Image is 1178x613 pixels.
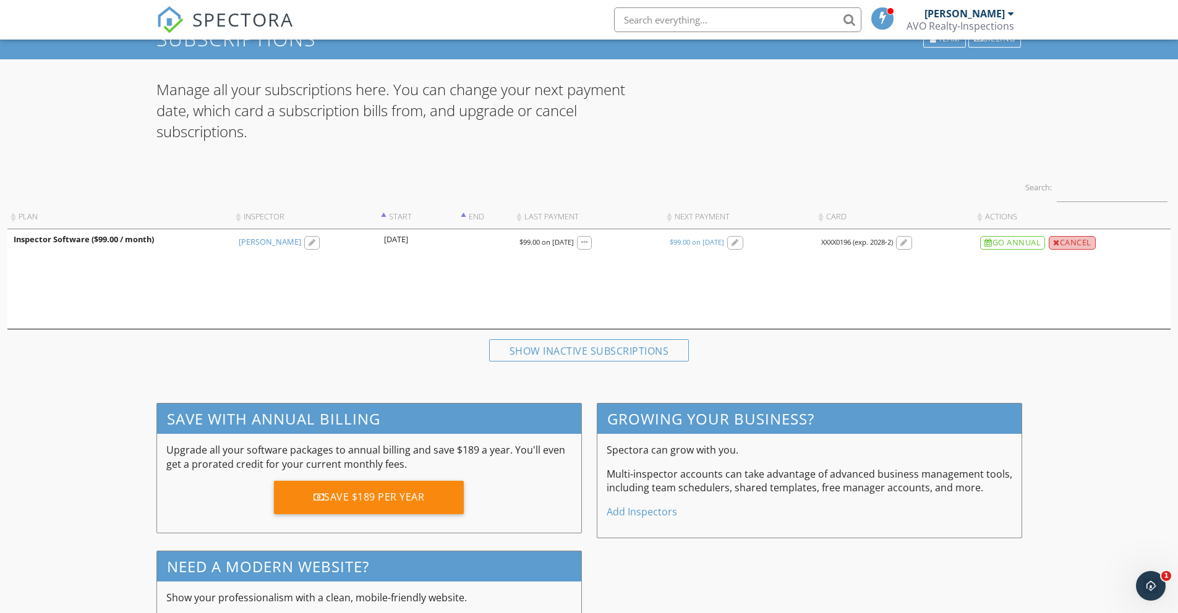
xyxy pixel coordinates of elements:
div: Go Annual [980,236,1045,250]
span: 1 [1161,571,1171,581]
a: SPECTORA [156,17,294,43]
div: XXXX0196 (exp. 2028-2) [821,237,893,247]
span: SPECTORA [192,6,294,32]
h3: Need a modern website? [157,551,581,581]
th: Last Payment: activate to sort column ascending [513,205,664,229]
div: AVO Realty-Inspections [907,20,1014,32]
div: Cancel [1049,236,1096,250]
th: Actions: activate to sort column ascending [974,205,1171,229]
div: $99.00 on [DATE] [519,237,574,247]
a: Add Inspectors [607,505,677,518]
label: Search: [1025,172,1167,202]
div: Show inactive subscriptions [489,339,689,361]
p: Show your professionalism with a clean, mobile-friendly website. [166,591,572,604]
h1: Subscriptions [156,28,1022,49]
div: [PERSON_NAME] [924,7,1005,20]
div: Team [923,30,966,48]
th: End: activate to sort column descending [458,205,513,229]
p: Upgrade all your software packages to annual billing and save $189 a year. You'll even get a pror... [166,443,572,471]
div: Inspector Software ($99.00 / month) [14,234,226,245]
div: Save $189 per year [274,481,464,514]
a: [PERSON_NAME] [239,237,301,248]
div: Billing [968,30,1021,48]
th: Card: activate to sort column ascending [815,205,974,229]
a: Billing [967,29,1022,49]
h3: Growing your business? [597,404,1022,434]
th: Start: activate to sort column ascending [378,205,458,229]
input: Search: [1057,172,1167,202]
h3: Save with annual billing [157,404,581,434]
th: Next Payment: activate to sort column ascending [664,205,815,229]
a: Team [922,29,967,49]
td: [DATE] [378,229,458,329]
input: Search everything... [614,7,861,32]
p: Multi-inspector accounts can take advantage of advanced business management tools, including team... [607,467,1012,495]
th: Inspector: activate to sort column ascending [233,205,378,229]
img: The Best Home Inspection Software - Spectora [156,6,184,33]
div: $99.00 on [DATE] [670,237,724,247]
p: Manage all your subscriptions here. You can change your next payment date, which card a subscript... [156,79,655,142]
p: Spectora can grow with you. [607,443,1012,457]
iframe: Intercom live chat [1136,571,1166,601]
th: Plan: activate to sort column ascending [7,205,233,229]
